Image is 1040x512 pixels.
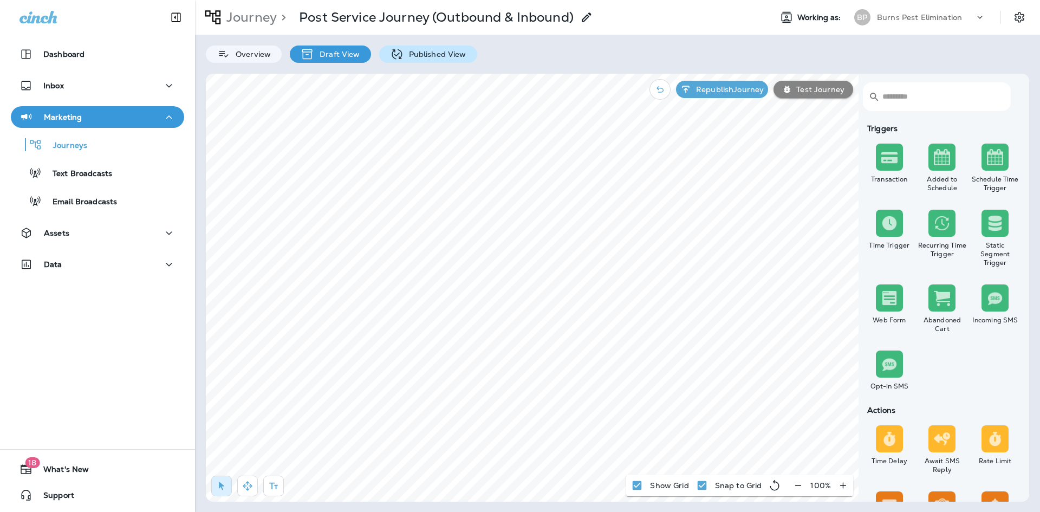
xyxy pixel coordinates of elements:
[971,316,1019,325] div: Incoming SMS
[773,81,853,98] button: Test Journey
[1010,8,1029,27] button: Settings
[865,175,914,184] div: Transaction
[42,169,112,179] p: Text Broadcasts
[11,190,184,212] button: Email Broadcasts
[277,9,286,25] p: >
[810,481,831,490] p: 100 %
[44,113,82,121] p: Marketing
[863,124,1022,133] div: Triggers
[32,465,89,478] span: What's New
[918,241,967,258] div: Recurring Time Trigger
[971,241,1019,267] div: Static Segment Trigger
[715,481,762,490] p: Snap to Grid
[11,222,184,244] button: Assets
[11,161,184,184] button: Text Broadcasts
[11,484,184,506] button: Support
[11,458,184,480] button: 18What's New
[404,50,466,59] p: Published View
[676,81,768,98] button: RepublishJourney
[865,241,914,250] div: Time Trigger
[11,133,184,156] button: Journeys
[865,382,914,391] div: Opt-in SMS
[918,316,967,333] div: Abandoned Cart
[863,406,1022,414] div: Actions
[692,85,764,94] p: Republish Journey
[43,81,64,90] p: Inbox
[865,316,914,325] div: Web Form
[42,197,117,208] p: Email Broadcasts
[161,7,191,28] button: Collapse Sidebar
[44,260,62,269] p: Data
[230,50,271,59] p: Overview
[792,85,844,94] p: Test Journey
[11,106,184,128] button: Marketing
[971,457,1019,465] div: Rate Limit
[11,75,184,96] button: Inbox
[650,481,688,490] p: Show Grid
[918,457,967,474] div: Await SMS Reply
[299,9,574,25] p: Post Service Journey (Outbound & Inbound)
[797,13,843,22] span: Working as:
[877,13,962,22] p: Burns Pest Elimination
[43,50,84,59] p: Dashboard
[11,43,184,65] button: Dashboard
[314,50,360,59] p: Draft View
[971,175,1019,192] div: Schedule Time Trigger
[32,491,74,504] span: Support
[25,457,40,468] span: 18
[222,9,277,25] p: Journey
[865,457,914,465] div: Time Delay
[918,175,967,192] div: Added to Schedule
[44,229,69,237] p: Assets
[854,9,870,25] div: BP
[42,141,87,151] p: Journeys
[11,254,184,275] button: Data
